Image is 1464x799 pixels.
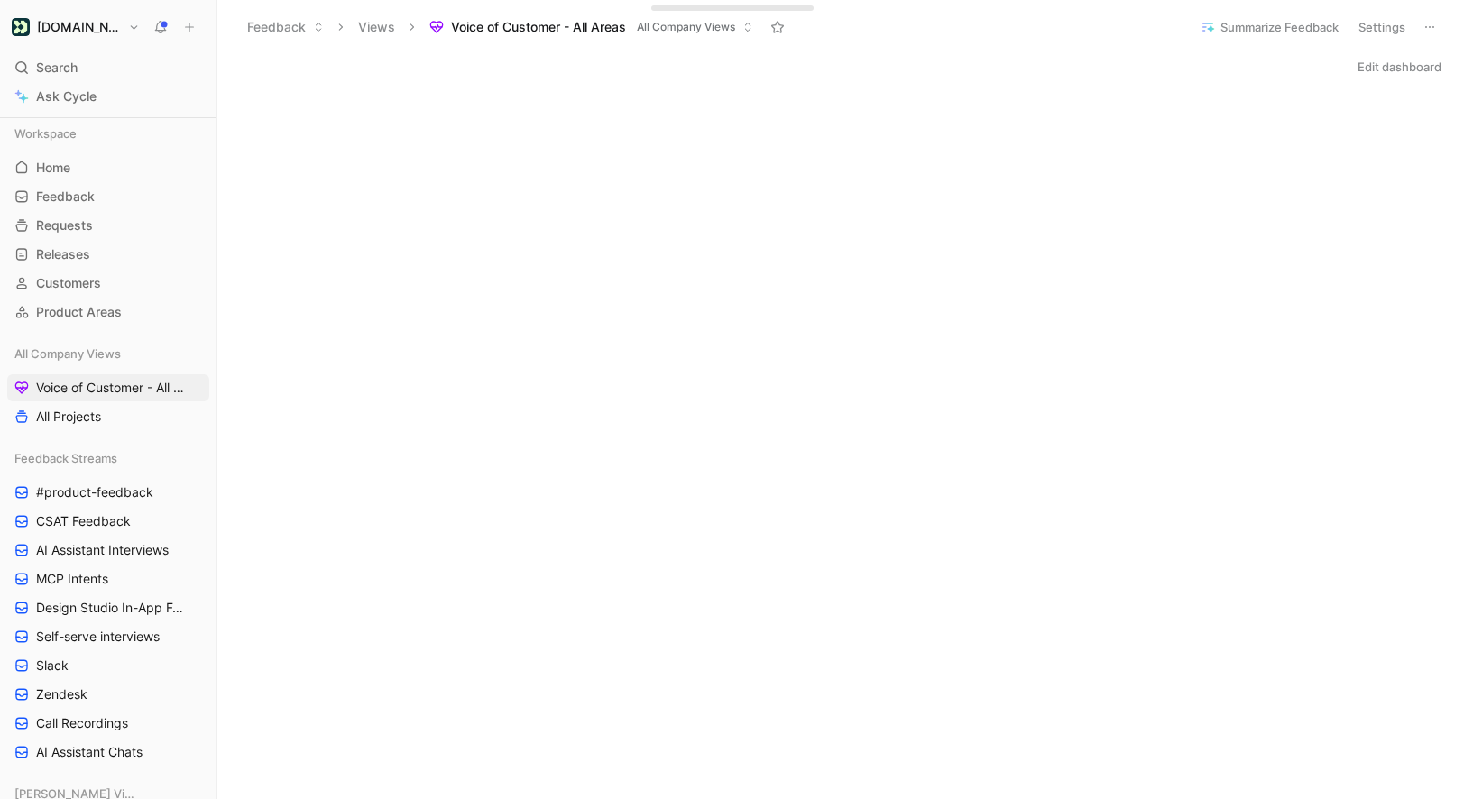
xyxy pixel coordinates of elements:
div: All Company ViewsVoice of Customer - All AreasAll Projects [7,340,209,430]
div: Feedback Streams [7,445,209,472]
span: Self-serve interviews [36,628,160,646]
a: #product-feedback [7,479,209,506]
a: Design Studio In-App Feedback [7,594,209,621]
button: Views [350,14,403,41]
span: Ask Cycle [36,86,97,107]
span: Call Recordings [36,714,128,732]
span: MCP Intents [36,570,108,588]
button: Settings [1350,14,1413,40]
a: Self-serve interviews [7,623,209,650]
span: Voice of Customer - All Areas [451,18,626,36]
a: MCP Intents [7,565,209,592]
a: Requests [7,212,209,239]
div: Feedback Streams#product-feedbackCSAT FeedbackAI Assistant InterviewsMCP IntentsDesign Studio In-... [7,445,209,766]
img: Customer.io [12,18,30,36]
span: All Company Views [637,18,735,36]
span: Releases [36,245,90,263]
a: All Projects [7,403,209,430]
div: Workspace [7,120,209,147]
a: AI Assistant Chats [7,739,209,766]
span: Slack [36,657,69,675]
div: All Company Views [7,340,209,367]
span: All Projects [36,408,101,426]
span: Workspace [14,124,77,142]
button: Summarize Feedback [1192,14,1347,40]
a: Releases [7,241,209,268]
span: #product-feedback [36,483,153,501]
button: Feedback [239,14,332,41]
span: Zendesk [36,685,87,703]
span: Voice of Customer - All Areas [36,379,186,397]
a: CSAT Feedback [7,508,209,535]
a: Home [7,154,209,181]
span: CSAT Feedback [36,512,131,530]
a: Product Areas [7,298,209,326]
button: Customer.io[DOMAIN_NAME] [7,14,144,40]
span: Home [36,159,70,177]
span: Feedback Streams [14,449,117,467]
button: Voice of Customer - All AreasAll Company Views [421,14,761,41]
span: Customers [36,274,101,292]
div: Search [7,54,209,81]
a: Feedback [7,183,209,210]
a: Call Recordings [7,710,209,737]
span: AI Assistant Chats [36,743,143,761]
button: Edit dashboard [1349,54,1450,79]
a: AI Assistant Interviews [7,537,209,564]
a: Customers [7,270,209,297]
span: All Company Views [14,344,121,363]
a: Ask Cycle [7,83,209,110]
span: Requests [36,216,93,234]
a: Zendesk [7,681,209,708]
span: AI Assistant Interviews [36,541,169,559]
h1: [DOMAIN_NAME] [37,19,121,35]
span: Feedback [36,188,95,206]
span: Product Areas [36,303,122,321]
a: Voice of Customer - All Areas [7,374,209,401]
span: Design Studio In-App Feedback [36,599,188,617]
a: Slack [7,652,209,679]
span: Search [36,57,78,78]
